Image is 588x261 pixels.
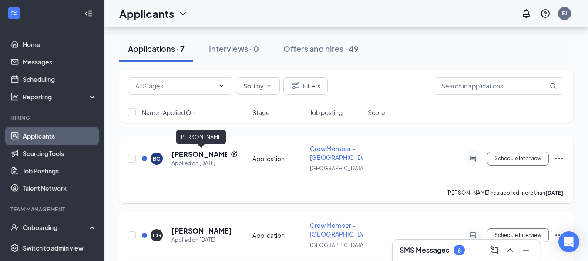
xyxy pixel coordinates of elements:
[243,83,264,89] span: Sort by
[310,165,365,172] span: [GEOGRAPHIC_DATA]
[468,155,478,162] svg: ActiveChat
[283,77,328,95] button: Filter Filters
[545,190,563,196] b: [DATE]
[23,180,97,197] a: Talent Network
[10,206,95,213] div: Team Management
[252,231,305,240] div: Application
[291,81,301,91] svg: Filter
[521,245,531,255] svg: Minimize
[128,43,185,54] div: Applications · 7
[283,43,359,54] div: Offers and hires · 49
[171,149,227,159] h5: [PERSON_NAME]
[135,81,215,91] input: All Stages
[489,245,500,255] svg: ComposeMessage
[487,152,549,166] button: Schedule Interview
[554,230,564,241] svg: Ellipses
[23,53,97,71] a: Messages
[550,82,557,89] svg: MagnifyingGlass
[23,223,90,232] div: Onboarding
[252,108,270,117] span: Stage
[487,243,501,257] button: ComposeMessage
[554,153,564,164] svg: Ellipses
[368,108,385,117] span: Score
[178,8,188,19] svg: ChevronDown
[209,43,259,54] div: Interviews · 0
[23,36,97,53] a: Home
[231,151,238,158] svg: Reapply
[310,221,373,238] span: Crew Member - [GEOGRAPHIC_DATA]
[10,244,19,252] svg: Settings
[218,82,225,89] svg: ChevronDown
[540,8,551,19] svg: QuestionInfo
[10,114,95,122] div: Hiring
[487,228,549,242] button: Schedule Interview
[23,71,97,88] a: Scheduling
[310,108,343,117] span: Job posting
[457,247,461,254] div: 6
[10,9,18,17] svg: WorkstreamLogo
[10,223,19,232] svg: UserCheck
[503,243,517,257] button: ChevronUp
[142,108,195,117] span: Name · Applied On
[558,231,579,252] div: Open Intercom Messenger
[505,245,515,255] svg: ChevronUp
[171,236,232,244] div: Applied on [DATE]
[23,92,97,101] div: Reporting
[265,82,272,89] svg: ChevronDown
[468,232,478,239] svg: ActiveChat
[400,245,449,255] h3: SMS Messages
[236,77,280,95] button: Sort byChevronDown
[23,244,84,252] div: Switch to admin view
[23,127,97,145] a: Applicants
[119,6,174,21] h1: Applicants
[434,77,564,95] input: Search in applications
[153,155,161,163] div: BG
[153,232,161,239] div: CG
[562,10,567,17] div: EJ
[23,145,97,162] a: Sourcing Tools
[171,159,238,168] div: Applied on [DATE]
[519,243,533,257] button: Minimize
[171,226,232,236] h5: [PERSON_NAME]
[10,92,19,101] svg: Analysis
[252,154,305,163] div: Application
[23,162,97,180] a: Job Postings
[310,145,373,161] span: Crew Member - [GEOGRAPHIC_DATA]
[446,189,564,197] p: [PERSON_NAME] has applied more than .
[84,9,93,18] svg: Collapse
[176,130,226,144] div: [PERSON_NAME]
[521,8,531,19] svg: Notifications
[310,242,365,248] span: [GEOGRAPHIC_DATA]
